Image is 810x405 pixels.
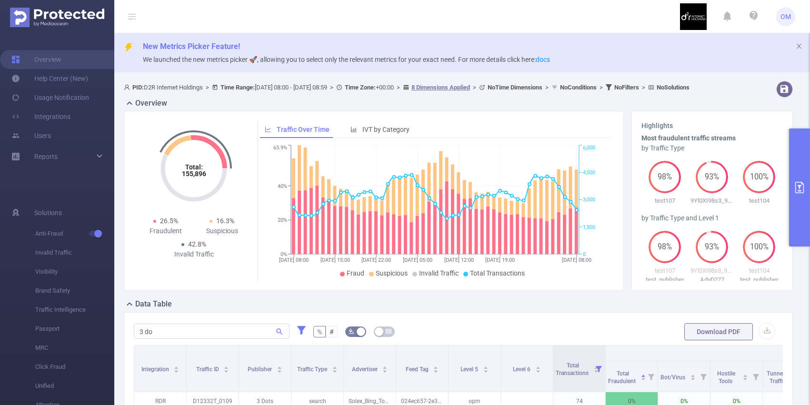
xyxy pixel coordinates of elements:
p: AdvD277 [689,275,736,285]
span: # [330,328,334,336]
div: Sort [223,365,229,371]
span: OM [780,7,791,26]
i: icon: caret-down [640,376,646,379]
b: No Solutions [657,84,690,91]
tspan: 0 [583,251,586,257]
span: Traffic Intelligence [35,300,114,319]
span: Publisher [248,366,273,373]
i: icon: caret-down [382,369,388,372]
div: Sort [433,365,439,371]
div: Sort [483,365,489,371]
span: D2R Internet Holdings [DATE] 08:00 - [DATE] 08:59 +00:00 [124,84,690,91]
span: We launched the new metrics picker 🚀, allowing you to select only the relevant metrics for your e... [143,56,550,63]
tspan: 1,500 [583,224,595,230]
i: icon: caret-up [174,365,179,368]
span: Visibility [35,262,114,281]
span: 100% [743,243,775,251]
span: 98% [649,243,681,251]
div: by Traffic Type [641,143,783,153]
span: 100% [743,173,775,181]
i: icon: caret-down [332,369,337,372]
span: 93% [696,173,728,181]
i: icon: caret-up [640,373,646,376]
button: Download PDF [684,323,753,340]
tspan: 63.9% [273,145,287,151]
b: Time Range: [220,84,255,91]
i: icon: caret-up [277,365,282,368]
b: Most fraudulent traffic streams [641,134,736,142]
div: Sort [173,365,179,371]
a: Reports [34,147,58,166]
tspan: [DATE] 15:00 [320,257,350,263]
i: icon: caret-down [224,369,229,372]
p: test_publisher [736,275,783,285]
i: icon: caret-up [743,373,748,376]
b: No Filters [614,84,639,91]
i: icon: caret-up [332,365,337,368]
p: test107 [641,266,689,276]
span: Reports [34,153,58,160]
span: 42.8% [188,240,206,248]
span: New Metrics Picker Feature! [143,42,240,51]
i: icon: user [124,84,132,90]
span: 16.3% [216,217,234,225]
tspan: 155,896 [182,170,206,178]
div: Sort [742,373,748,379]
i: icon: caret-up [382,365,388,368]
b: No Time Dimensions [488,84,542,91]
span: Total Fraudulent [608,370,637,385]
img: Protected Media [10,8,104,27]
u: 8 Dimensions Applied [411,84,470,91]
tspan: [DATE] 08:00 [279,257,309,263]
a: Usage Notification [11,88,89,107]
a: Help Center (New) [11,69,88,88]
span: Feed Tag [406,366,430,373]
div: by Traffic Type and Level 1 [641,213,783,223]
i: icon: caret-up [224,365,229,368]
input: Search... [134,324,290,339]
span: > [639,84,648,91]
a: Integrations [11,107,70,126]
span: 98% [649,173,681,181]
i: icon: thunderbolt [124,43,133,52]
tspan: 3,000 [583,197,595,203]
i: Filter menu [749,361,762,392]
span: Total Transactions [556,362,590,376]
span: Level 6 [513,366,532,373]
span: Invalid Traffic [419,269,459,277]
span: MRC [35,338,114,357]
tspan: 0% [280,251,287,257]
tspan: 6,000 [583,145,595,151]
span: % [317,328,322,336]
i: icon: bar-chart [350,126,357,133]
h3: Highlights [641,121,783,131]
i: icon: caret-up [535,365,540,368]
span: > [542,84,551,91]
span: Invalid Traffic [35,243,114,262]
span: > [394,84,403,91]
span: Suspicious [376,269,408,277]
div: Sort [277,365,282,371]
a: docs [536,56,550,63]
i: icon: caret-up [690,373,695,376]
tspan: Total: [185,163,203,171]
div: Fraudulent [138,226,194,236]
tspan: [DATE] 08:00 [562,257,591,263]
p: 9Yl0XI98s3_99912 [689,196,736,206]
i: icon: caret-down [690,376,695,379]
i: icon: caret-down [535,369,540,372]
h2: Overview [135,98,167,109]
span: 93% [696,243,728,251]
span: Traffic Type [297,366,329,373]
span: Advertiser [352,366,379,373]
i: icon: bg-colors [349,328,354,334]
span: Brand Safety [35,281,114,300]
i: icon: line-chart [265,126,271,133]
div: Sort [382,365,388,371]
i: icon: caret-up [483,365,488,368]
i: icon: caret-down [277,369,282,372]
div: Sort [535,365,541,371]
i: icon: close [796,43,802,49]
i: icon: caret-up [433,365,439,368]
button: icon: close [796,41,802,51]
